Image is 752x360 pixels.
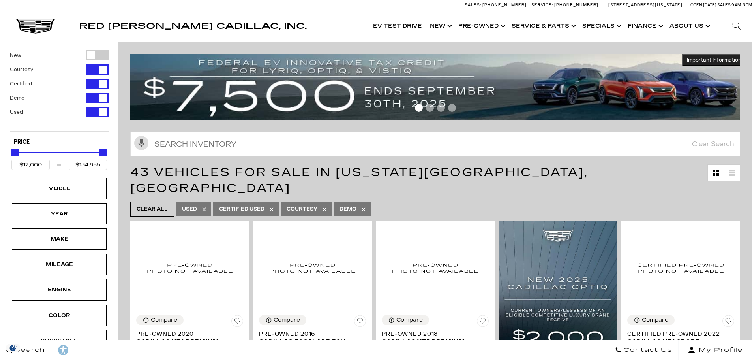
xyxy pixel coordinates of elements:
[624,10,666,42] a: Finance
[10,80,32,88] label: Certified
[4,344,22,352] img: Opt-Out Icon
[12,279,107,300] div: EngineEngine
[12,305,107,326] div: ColorColor
[10,108,23,116] label: Used
[39,336,79,345] div: Bodystyle
[529,3,600,7] a: Service: [PHONE_NUMBER]
[39,260,79,269] div: Mileage
[259,315,306,325] button: Compare Vehicle
[231,315,243,330] button: Save Vehicle
[10,51,21,59] label: New
[151,317,177,324] div: Compare
[382,330,489,354] a: Pre-Owned 2018Cadillac XT5 Premium Luxury AWD
[396,317,423,324] div: Compare
[477,315,489,330] button: Save Vehicle
[465,3,529,7] a: Sales: [PHONE_NUMBER]
[382,330,483,338] span: Pre-Owned 2018
[136,226,243,309] img: 2020 Cadillac XT4 Premium Luxury
[16,19,55,34] img: Cadillac Dark Logo with Cadillac White Text
[259,226,366,309] img: 2016 Cadillac Escalade ESV Platinum
[12,203,107,224] div: YearYear
[14,139,105,146] h5: Price
[134,136,148,150] svg: Click to toggle on voice search
[679,340,752,360] button: Open user profile menu
[130,54,746,120] img: vrp-tax-ending-august-version
[621,345,672,356] span: Contact Us
[99,149,107,156] div: Maximum Price
[578,10,624,42] a: Specials
[448,104,456,112] span: Go to slide 4
[339,204,356,214] span: Demo
[259,338,360,354] span: Cadillac Escalade ESV Platinum
[287,204,317,214] span: Courtesy
[39,285,79,294] div: Engine
[682,54,746,66] button: Important Information
[454,10,508,42] a: Pre-Owned
[627,226,734,309] img: 2022 Cadillac XT4 Sport
[11,146,107,170] div: Price
[382,338,483,354] span: Cadillac XT5 Premium Luxury AWD
[39,311,79,320] div: Color
[717,2,731,8] span: Sales:
[437,104,445,112] span: Go to slide 3
[554,2,598,8] span: [PHONE_NUMBER]
[10,66,33,74] label: Courtesy
[465,2,481,8] span: Sales:
[382,226,489,309] img: 2018 Cadillac XT5 Premium Luxury AWD
[259,330,366,354] a: Pre-Owned 2016Cadillac Escalade ESV Platinum
[12,345,45,356] span: Search
[426,10,454,42] a: New
[627,338,728,346] span: Cadillac XT4 Sport
[136,315,184,325] button: Compare Vehicle
[4,344,22,352] section: Click to Open Cookie Consent Modal
[608,2,683,8] a: [STREET_ADDRESS][US_STATE]
[354,315,366,330] button: Save Vehicle
[11,160,50,170] input: Minimum
[687,57,741,63] span: Important Information
[130,165,588,195] span: 43 Vehicles for Sale in [US_STATE][GEOGRAPHIC_DATA], [GEOGRAPHIC_DATA]
[731,2,752,8] span: 9 AM-6 PM
[259,330,360,338] span: Pre-Owned 2016
[219,204,264,214] span: Certified Used
[12,330,107,351] div: BodystyleBodystyle
[274,317,300,324] div: Compare
[39,235,79,243] div: Make
[10,50,109,131] div: Filter by Vehicle Type
[10,94,24,102] label: Demo
[69,160,107,170] input: Maximum
[12,228,107,250] div: MakeMake
[531,2,553,8] span: Service:
[79,21,307,31] span: Red [PERSON_NAME] Cadillac, Inc.
[382,315,429,325] button: Compare Vehicle
[12,178,107,199] div: ModelModel
[130,132,740,156] input: Search Inventory
[136,330,243,354] a: Pre-Owned 2020Cadillac XT4 Premium Luxury
[426,104,434,112] span: Go to slide 2
[79,22,307,30] a: Red [PERSON_NAME] Cadillac, Inc.
[696,345,743,356] span: My Profile
[39,184,79,193] div: Model
[627,330,728,338] span: Certified Pre-Owned 2022
[136,330,237,338] span: Pre-Owned 2020
[136,338,237,354] span: Cadillac XT4 Premium Luxury
[137,204,168,214] span: Clear All
[690,2,716,8] span: Open [DATE]
[415,104,423,112] span: Go to slide 1
[666,10,713,42] a: About Us
[627,330,734,346] a: Certified Pre-Owned 2022Cadillac XT4 Sport
[369,10,426,42] a: EV Test Drive
[482,2,527,8] span: [PHONE_NUMBER]
[722,315,734,330] button: Save Vehicle
[39,209,79,218] div: Year
[11,149,19,156] div: Minimum Price
[182,204,197,214] span: Used
[12,254,107,275] div: MileageMileage
[642,317,668,324] div: Compare
[627,315,675,325] button: Compare Vehicle
[609,340,679,360] a: Contact Us
[508,10,578,42] a: Service & Parts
